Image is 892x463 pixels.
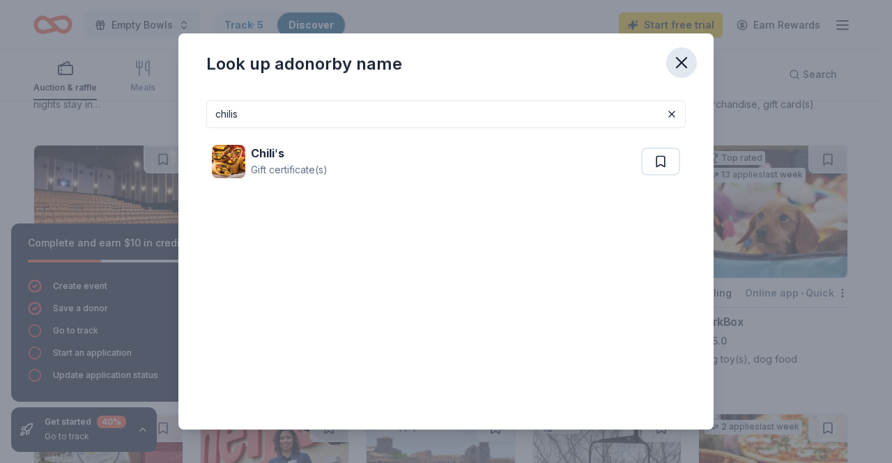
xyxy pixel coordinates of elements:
[206,53,402,75] div: Look up a donor by name
[251,162,328,178] div: Gift certificate(s)
[212,145,245,178] img: Image for Chili's
[206,100,686,128] input: Search
[278,146,284,160] strong: s
[251,145,328,162] div: '
[251,146,275,160] strong: Chili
